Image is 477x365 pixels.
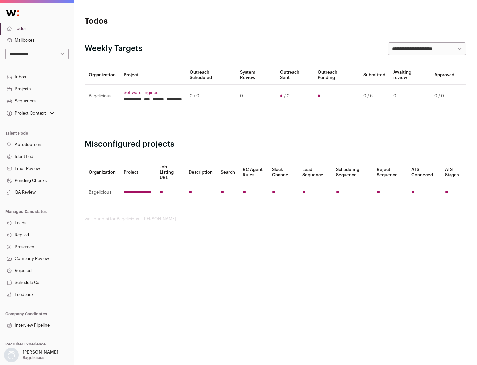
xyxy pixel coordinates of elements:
[430,85,458,108] td: 0 / 0
[185,160,217,184] th: Description
[217,160,239,184] th: Search
[389,66,430,85] th: Awaiting review
[359,85,389,108] td: 0 / 6
[120,66,186,85] th: Project
[5,111,46,116] div: Project Context
[156,160,185,184] th: Job Listing URL
[186,66,236,85] th: Outreach Scheduled
[85,184,120,201] td: Bagelicious
[85,85,120,108] td: Bagelicious
[85,16,212,27] h1: Todos
[373,160,408,184] th: Reject Sequence
[430,66,458,85] th: Approved
[186,85,236,108] td: 0 / 0
[236,66,276,85] th: System Review
[85,43,142,54] h2: Weekly Targets
[332,160,373,184] th: Scheduling Sequence
[407,160,441,184] th: ATS Conneced
[85,139,466,150] h2: Misconfigured projects
[23,355,44,360] p: Bagelicious
[85,160,120,184] th: Organization
[389,85,430,108] td: 0
[284,93,290,99] span: / 0
[5,109,55,118] button: Open dropdown
[4,348,19,362] img: nopic.png
[298,160,332,184] th: Lead Sequence
[124,90,182,95] a: Software Engineer
[3,348,60,362] button: Open dropdown
[359,66,389,85] th: Submitted
[239,160,268,184] th: RC Agent Rules
[276,66,314,85] th: Outreach Sent
[23,350,58,355] p: [PERSON_NAME]
[85,216,466,222] footer: wellfound:ai for Bagelicious - [PERSON_NAME]
[236,85,276,108] td: 0
[3,7,23,20] img: Wellfound
[314,66,359,85] th: Outreach Pending
[268,160,298,184] th: Slack Channel
[120,160,156,184] th: Project
[85,66,120,85] th: Organization
[441,160,466,184] th: ATS Stages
